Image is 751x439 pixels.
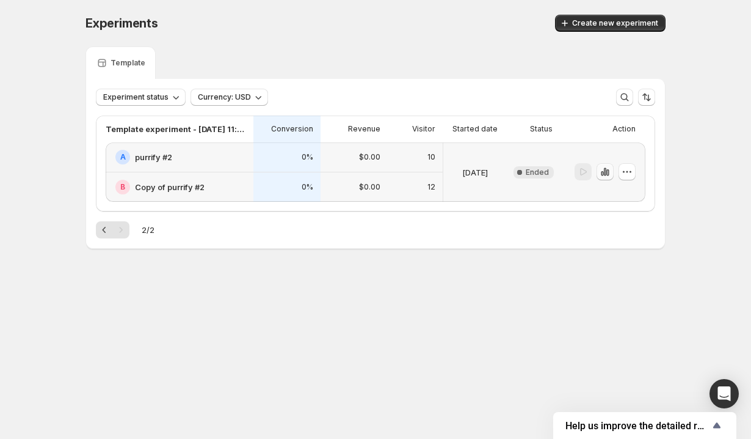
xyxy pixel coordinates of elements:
p: $0.00 [359,152,380,162]
span: Help us improve the detailed report for A/B campaigns [565,420,709,432]
span: Currency: USD [198,92,251,102]
span: Experiment status [103,92,169,102]
button: Previous [96,221,113,238]
p: Action [612,124,636,134]
p: Template experiment - [DATE] 11:01:38 [106,123,246,135]
p: Conversion [271,124,313,134]
span: Create new experiment [572,18,658,28]
nav: Pagination [96,221,129,238]
p: $0.00 [359,182,380,192]
div: Open Intercom Messenger [709,379,739,408]
p: Template [111,58,145,68]
button: Experiment status [96,89,186,106]
h2: purrify #2 [135,151,172,163]
p: 10 [427,152,435,162]
button: Currency: USD [190,89,268,106]
h2: B [120,182,125,192]
button: Sort the results [638,89,655,106]
span: Experiments [85,16,158,31]
h2: A [120,152,126,162]
p: 0% [302,152,313,162]
p: Status [530,124,553,134]
button: Show survey - Help us improve the detailed report for A/B campaigns [565,418,724,433]
p: 0% [302,182,313,192]
p: Revenue [348,124,380,134]
p: Visitor [412,124,435,134]
p: [DATE] [462,166,488,179]
p: 12 [427,182,435,192]
h2: Copy of purrify #2 [135,181,205,193]
button: Create new experiment [555,15,666,32]
span: Ended [526,168,549,177]
p: Started date [452,124,498,134]
span: 2 / 2 [142,224,154,236]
